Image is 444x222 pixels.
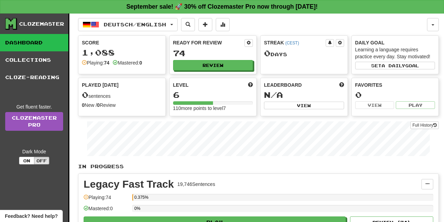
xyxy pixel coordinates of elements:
div: sentences [82,91,162,100]
strong: September sale! 🚀 30% off Clozemaster Pro now through [DATE]! [126,3,318,10]
strong: 0 [139,60,142,66]
div: Score [82,39,162,46]
div: Legacy Fast Track [84,179,174,189]
div: Daily Goal [355,39,435,46]
span: a daily [382,63,405,68]
span: This week in points, UTC [339,82,344,88]
button: Seta dailygoal [355,62,435,69]
span: Leaderboard [264,82,302,88]
button: Add sentence to collection [198,18,212,31]
div: New / Review [82,102,162,109]
div: Playing: 74 [84,194,129,205]
div: Favorites [355,82,435,88]
span: Played [DATE] [82,82,119,88]
span: Open feedback widget [5,213,58,220]
p: In Progress [78,163,439,170]
div: 19,746 Sentences [177,181,215,188]
span: 0 [82,90,88,100]
span: N/A [264,90,283,100]
button: Search sentences [181,18,195,31]
div: 1,088 [82,48,162,57]
div: Get fluent faster. [5,103,63,110]
button: Deutsch/English [78,18,178,31]
span: Level [173,82,189,88]
button: Off [34,157,49,164]
div: Day s [264,49,344,58]
button: View [264,102,344,109]
div: 0 [355,91,435,99]
div: 6 [173,91,253,99]
div: 74 [173,49,253,58]
a: ClozemasterPro [5,112,63,131]
button: Review [173,60,253,70]
span: 0 [264,48,271,58]
div: 110 more points to level 7 [173,105,253,112]
button: More stats [216,18,230,31]
button: Play [396,101,435,109]
strong: 0 [97,102,100,108]
div: Learning a language requires practice every day. Stay motivated! [355,46,435,60]
span: Deutsch / English [104,22,166,27]
a: (CEST) [285,41,299,45]
strong: 74 [104,60,110,66]
button: On [19,157,34,164]
strong: 0 [82,102,85,108]
div: Clozemaster [19,20,64,27]
div: Playing: [82,59,109,66]
button: Full History [410,121,439,129]
div: Streak [264,39,326,46]
span: Score more points to level up [248,82,253,88]
div: Ready for Review [173,39,245,46]
div: Dark Mode [5,148,63,155]
div: Mastered: 0 [84,205,129,216]
div: Mastered: [113,59,142,66]
button: View [355,101,394,109]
